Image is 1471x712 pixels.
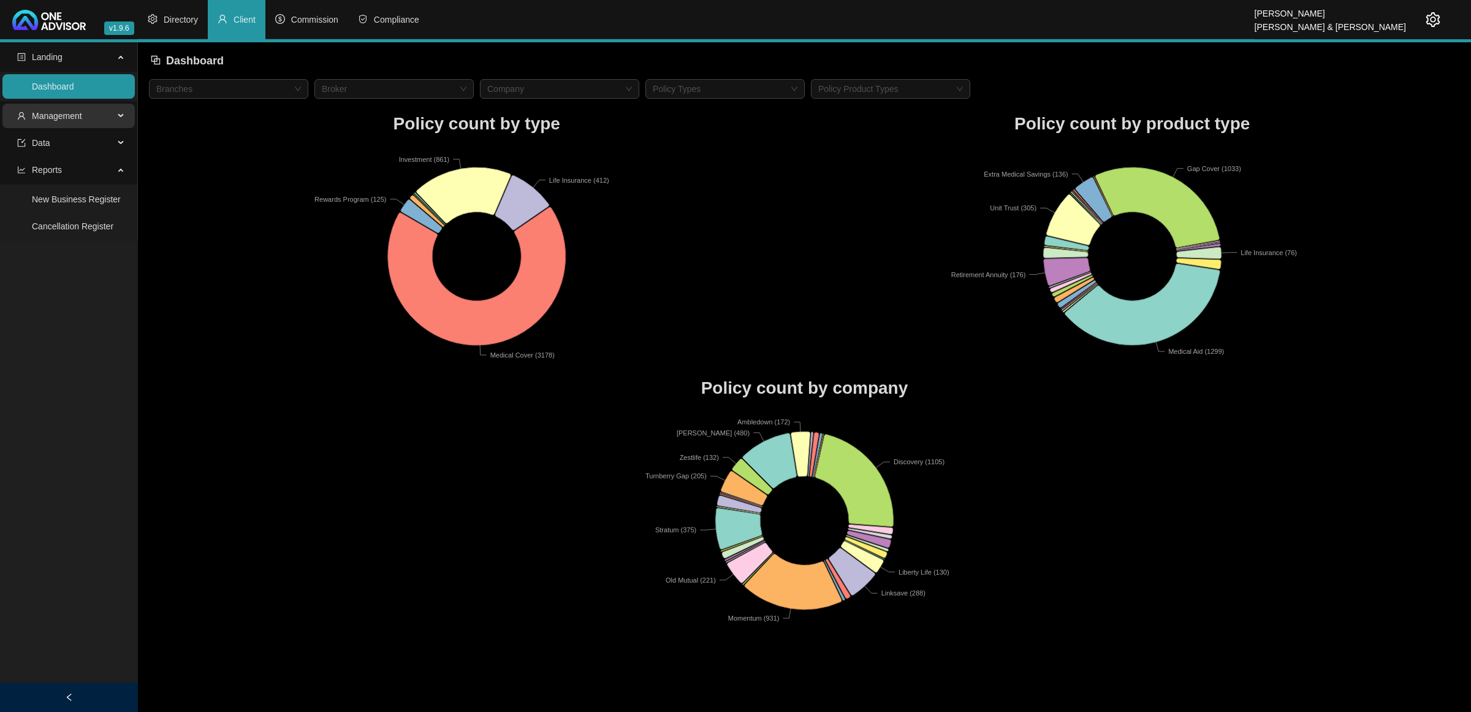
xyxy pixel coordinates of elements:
img: 2df55531c6924b55f21c4cf5d4484680-logo-light.svg [12,10,86,30]
text: Medical Aid (1299) [1168,348,1224,355]
text: Liberty Life (130) [899,568,949,576]
span: v1.9.6 [104,21,134,35]
text: Investment (861) [399,155,450,163]
span: Landing [32,52,63,62]
text: Discovery (1105) [894,458,945,465]
span: line-chart [17,166,26,174]
span: dollar [275,14,285,24]
text: Old Mutual (221) [666,576,716,584]
div: [PERSON_NAME] & [PERSON_NAME] [1255,17,1406,30]
span: Commission [291,15,338,25]
span: Compliance [374,15,419,25]
text: Stratum (375) [655,526,696,534]
span: setting [148,14,158,24]
h1: Policy count by type [149,110,805,137]
span: Data [32,138,50,148]
span: profile [17,53,26,61]
text: [PERSON_NAME] (480) [677,429,750,437]
text: Retirement Annuity (176) [951,270,1025,278]
text: Momentum (931) [728,614,780,622]
text: Extra Medical Savings (136) [984,170,1068,177]
text: Rewards Program (125) [314,195,386,202]
span: Reports [32,165,62,175]
span: import [17,139,26,147]
a: Cancellation Register [32,221,113,231]
h1: Policy count by product type [805,110,1461,137]
span: user [17,112,26,120]
a: New Business Register [32,194,121,204]
text: Unit Trust (305) [990,204,1036,212]
span: safety [358,14,368,24]
text: Medical Cover (3178) [490,351,555,358]
span: block [150,55,161,66]
span: Dashboard [166,55,224,67]
text: Turnberry Gap (205) [645,472,707,480]
h1: Policy count by company [149,375,1460,402]
span: Directory [164,15,198,25]
text: Ambledown (172) [737,418,790,426]
text: Linksave (288) [881,589,926,597]
text: Gap Cover (1033) [1187,164,1241,172]
span: Management [32,111,82,121]
text: Zestlife (132) [680,454,719,461]
text: Life Insurance (412) [549,176,609,183]
span: user [218,14,227,24]
span: setting [1426,12,1440,27]
div: [PERSON_NAME] [1255,3,1406,17]
span: left [65,693,74,702]
span: Client [234,15,256,25]
a: Dashboard [32,82,74,91]
text: Life Insurance (76) [1241,248,1297,256]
